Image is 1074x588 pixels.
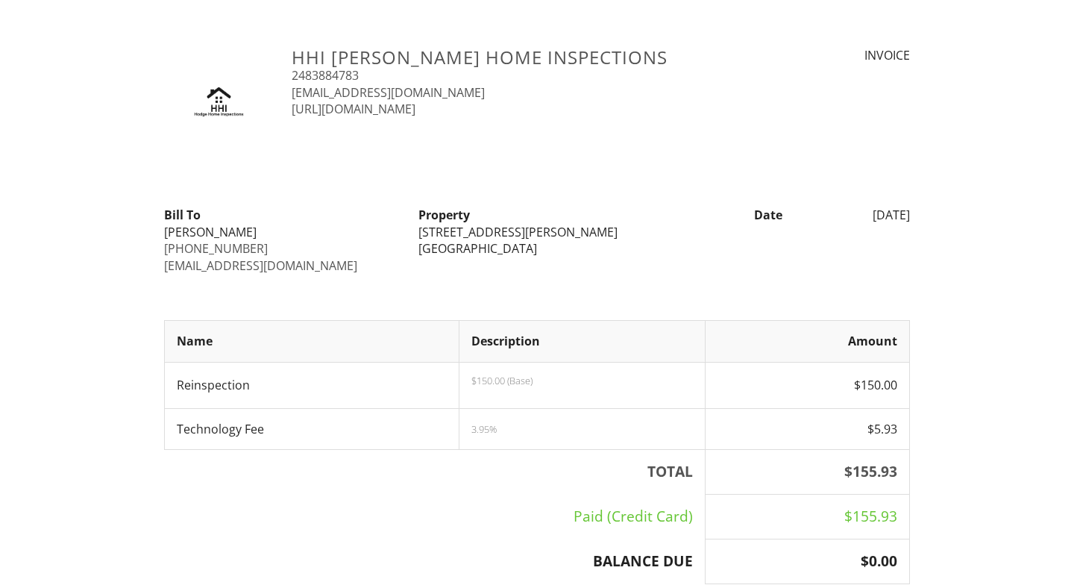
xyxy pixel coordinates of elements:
[471,375,692,387] p: $150.00 (Base)
[165,449,706,494] th: TOTAL
[164,240,268,257] a: [PHONE_NUMBER]
[705,321,909,362] th: Amount
[705,362,909,408] td: $150.00
[705,539,909,584] th: $0.00
[164,47,274,157] img: JPG-01_copy.jpg
[418,224,655,240] div: [STREET_ADDRESS][PERSON_NAME]
[165,494,706,539] td: Paid (Credit Card)
[165,539,706,584] th: BALANCE DUE
[705,408,909,449] td: $5.93
[292,101,415,117] a: [URL][DOMAIN_NAME]
[459,321,705,362] th: Description
[791,207,919,223] div: [DATE]
[418,240,655,257] div: [GEOGRAPHIC_DATA]
[705,449,909,494] th: $155.93
[737,47,910,63] div: INVOICE
[164,224,401,240] div: [PERSON_NAME]
[165,321,459,362] th: Name
[165,408,459,449] td: Technology Fee
[292,67,359,84] a: 2483884783
[165,362,459,408] td: Reinspection
[164,257,357,274] a: [EMAIL_ADDRESS][DOMAIN_NAME]
[292,47,719,67] h3: HHI [PERSON_NAME] Home Inspections
[471,423,692,435] div: 3.95%
[705,494,909,539] td: $155.93
[418,207,470,223] strong: Property
[292,84,485,101] a: [EMAIL_ADDRESS][DOMAIN_NAME]
[665,207,792,223] div: Date
[164,207,201,223] strong: Bill To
